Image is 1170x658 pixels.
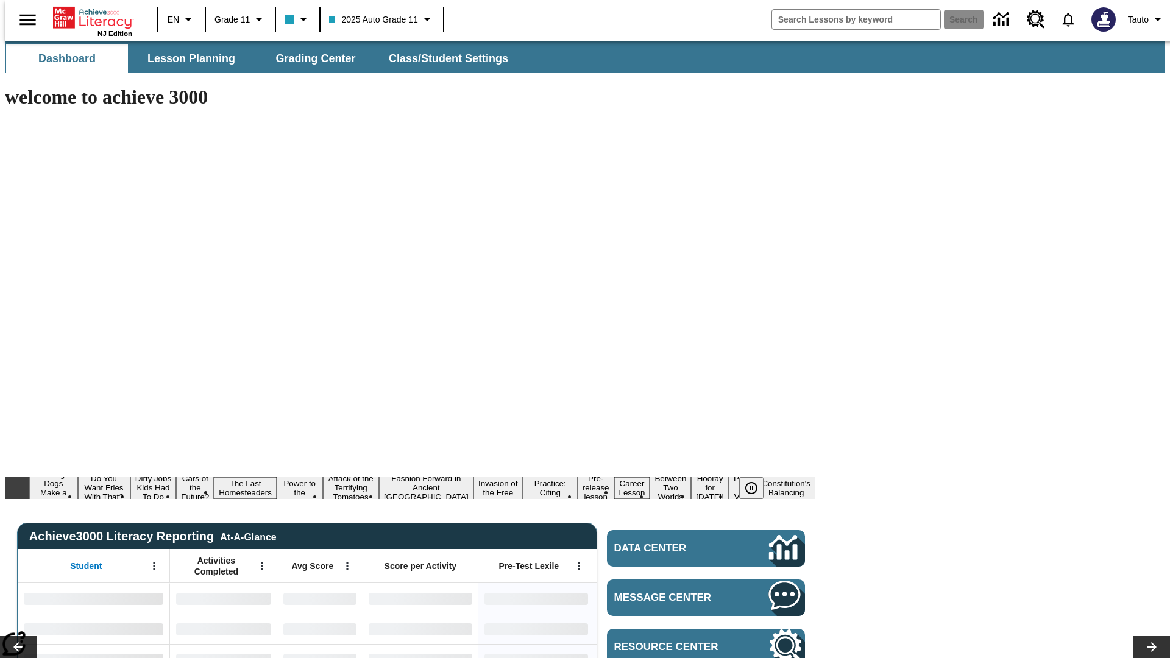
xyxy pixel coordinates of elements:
[772,10,940,29] input: search field
[214,477,277,499] button: Slide 5 The Last Homesteaders
[329,13,417,26] span: 2025 Auto Grade 11
[1052,4,1084,35] a: Notifications
[70,561,102,571] span: Student
[324,9,439,30] button: Class: 2025 Auto Grade 11, Select your class
[614,477,650,499] button: Slide 12 Career Lesson
[1091,7,1116,32] img: Avatar
[277,614,363,644] div: No Data,
[614,641,732,653] span: Resource Center
[29,468,78,508] button: Slide 1 Diving Dogs Make a Splash
[570,557,588,575] button: Open Menu
[385,561,457,571] span: Score per Activity
[986,3,1019,37] a: Data Center
[145,557,163,575] button: Open Menu
[650,472,691,503] button: Slide 13 Between Two Worlds
[473,468,523,508] button: Slide 9 The Invasion of the Free CD
[729,472,757,503] button: Slide 15 Point of View
[280,9,316,30] button: Class color is light blue. Change class color
[53,4,132,37] div: Home
[607,530,805,567] a: Data Center
[53,5,132,30] a: Home
[78,472,130,503] button: Slide 2 Do You Want Fries With That?
[130,472,177,503] button: Slide 3 Dirty Jobs Kids Had To Do
[214,13,250,26] span: Grade 11
[147,52,235,66] span: Lesson Planning
[1084,4,1123,35] button: Select a new avatar
[389,52,508,66] span: Class/Student Settings
[614,542,728,554] span: Data Center
[5,41,1165,73] div: SubNavbar
[255,44,377,73] button: Grading Center
[1128,13,1149,26] span: Tauto
[277,468,323,508] button: Slide 6 Solar Power to the People
[691,472,729,503] button: Slide 14 Hooray for Constitution Day!
[5,44,519,73] div: SubNavbar
[275,52,355,66] span: Grading Center
[170,614,277,644] div: No Data,
[176,555,257,577] span: Activities Completed
[338,557,356,575] button: Open Menu
[578,472,614,503] button: Slide 11 Pre-release lesson
[38,52,96,66] span: Dashboard
[739,477,776,499] div: Pause
[97,30,132,37] span: NJ Edition
[220,529,276,543] div: At-A-Glance
[210,9,271,30] button: Grade: Grade 11, Select a grade
[176,472,214,503] button: Slide 4 Cars of the Future?
[323,472,379,503] button: Slide 7 Attack of the Terrifying Tomatoes
[6,44,128,73] button: Dashboard
[757,468,815,508] button: Slide 16 The Constitution's Balancing Act
[1123,9,1170,30] button: Profile/Settings
[607,579,805,616] a: Message Center
[170,583,277,614] div: No Data,
[168,13,179,26] span: EN
[614,592,732,604] span: Message Center
[379,44,518,73] button: Class/Student Settings
[5,86,815,108] h1: welcome to achieve 3000
[291,561,333,571] span: Avg Score
[379,472,473,503] button: Slide 8 Fashion Forward in Ancient Rome
[130,44,252,73] button: Lesson Planning
[29,529,277,543] span: Achieve3000 Literacy Reporting
[1133,636,1170,658] button: Lesson carousel, Next
[10,2,46,38] button: Open side menu
[523,468,578,508] button: Slide 10 Mixed Practice: Citing Evidence
[499,561,559,571] span: Pre-Test Lexile
[253,557,271,575] button: Open Menu
[739,477,764,499] button: Pause
[277,583,363,614] div: No Data,
[1019,3,1052,36] a: Resource Center, Will open in new tab
[162,9,201,30] button: Language: EN, Select a language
